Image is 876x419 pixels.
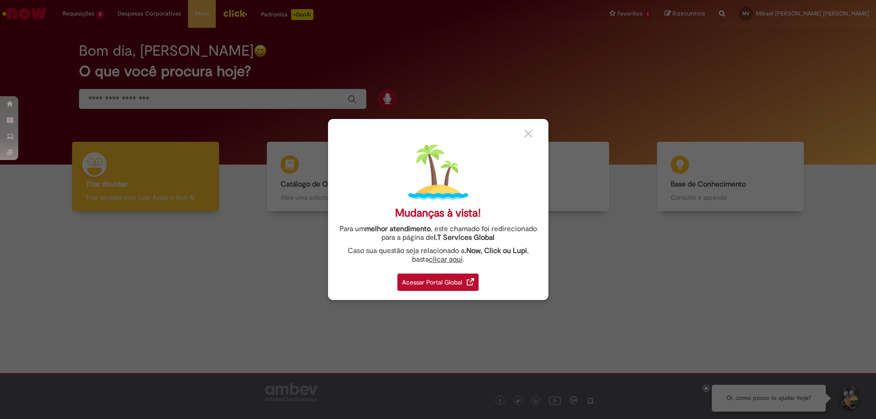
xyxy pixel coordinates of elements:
a: Acessar Portal Global [397,269,479,291]
strong: .Now, Click ou Lupi [464,246,527,255]
a: I.T Services Global [434,228,495,242]
img: island.png [408,142,468,202]
div: Mudanças à vista! [395,207,481,220]
a: clicar aqui [429,250,463,264]
div: Para um , este chamado foi redirecionado para a página de [335,225,542,242]
strong: melhor atendimento [365,224,431,233]
img: redirect_link.png [467,278,474,285]
div: Caso sua questão seja relacionado a , basta . [335,247,542,264]
img: close_button_grey.png [524,129,532,138]
div: Acessar Portal Global [397,274,479,291]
